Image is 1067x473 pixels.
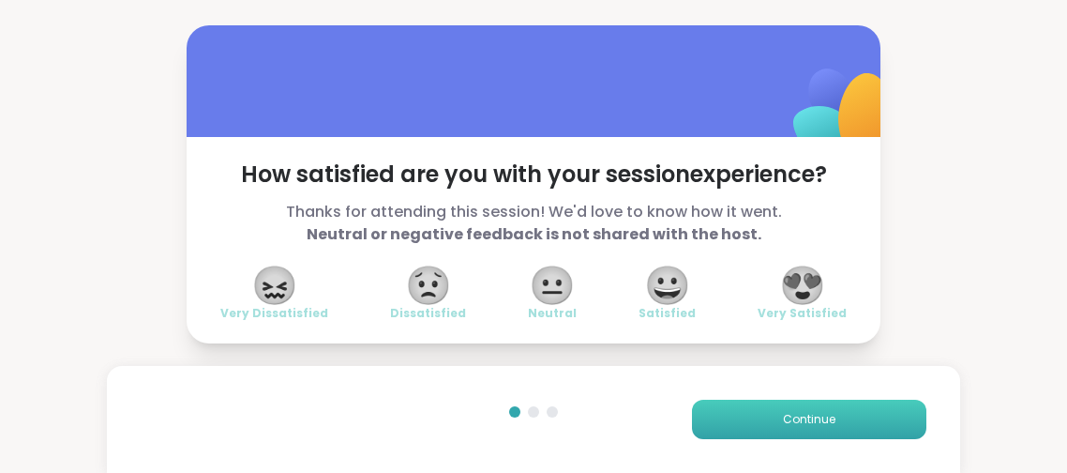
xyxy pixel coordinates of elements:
[783,411,835,428] span: Continue
[220,306,328,321] span: Very Dissatisfied
[749,20,936,206] img: ShareWell Logomark
[758,306,847,321] span: Very Satisfied
[528,306,577,321] span: Neutral
[390,306,466,321] span: Dissatisfied
[405,268,452,302] span: 😟
[644,268,691,302] span: 😀
[529,268,576,302] span: 😐
[307,223,761,245] b: Neutral or negative feedback is not shared with the host.
[251,268,298,302] span: 😖
[639,306,696,321] span: Satisfied
[220,160,847,190] span: How satisfied are you with your session experience?
[779,268,826,302] span: 😍
[220,201,847,246] span: Thanks for attending this session! We'd love to know how it went.
[692,400,926,439] button: Continue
